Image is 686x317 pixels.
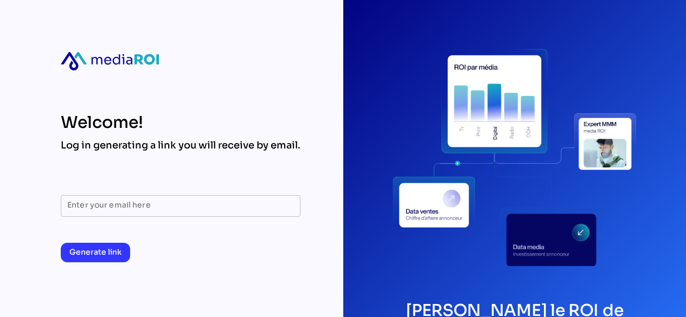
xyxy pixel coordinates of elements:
div: Log in generating a link you will receive by email. [61,139,300,152]
span: Generate link [69,245,121,258]
div: login [393,35,637,279]
input: Enter your email here [67,195,294,217]
div: mediaroi [61,52,159,70]
button: Generate link [61,243,130,262]
div: Welcome! [61,113,300,132]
